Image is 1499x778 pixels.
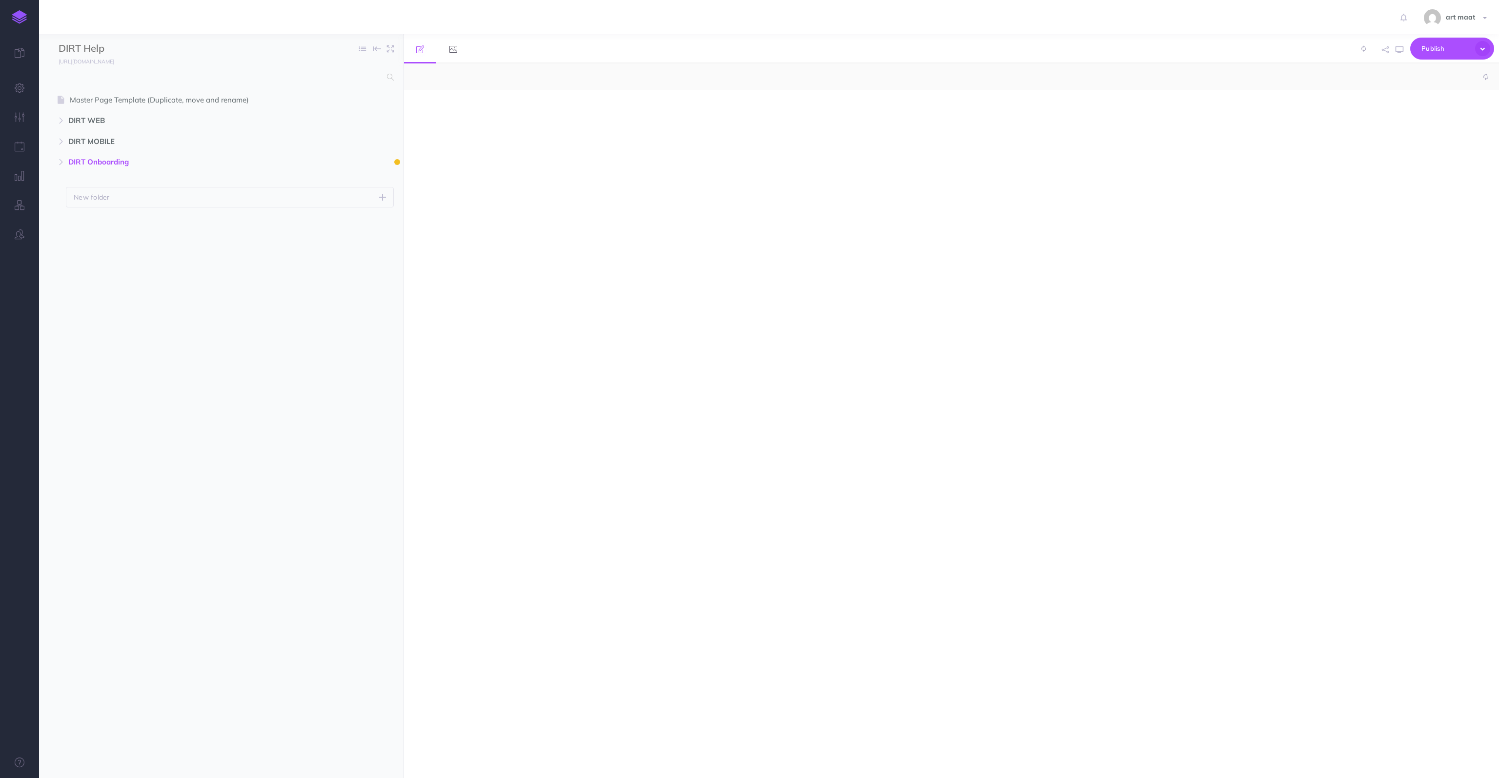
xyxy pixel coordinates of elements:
img: logo-mark.svg [12,10,27,24]
input: Documentation Name [59,41,173,56]
span: DIRT MOBILE [68,136,333,147]
span: art maat [1441,13,1480,21]
small: [URL][DOMAIN_NAME] [59,58,114,65]
p: New folder [74,192,110,203]
img: dba3bd9ff28af6bcf6f79140cf744780.jpg [1424,9,1441,26]
button: New folder [66,187,394,207]
span: DIRT WEB [68,115,333,126]
a: [URL][DOMAIN_NAME] [39,56,124,66]
span: Master Page Template (Duplicate, move and rename) [70,94,345,106]
button: Publish [1410,38,1494,60]
input: Search [59,68,381,86]
span: Publish [1421,41,1470,56]
span: DIRT Onboarding [68,156,333,168]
